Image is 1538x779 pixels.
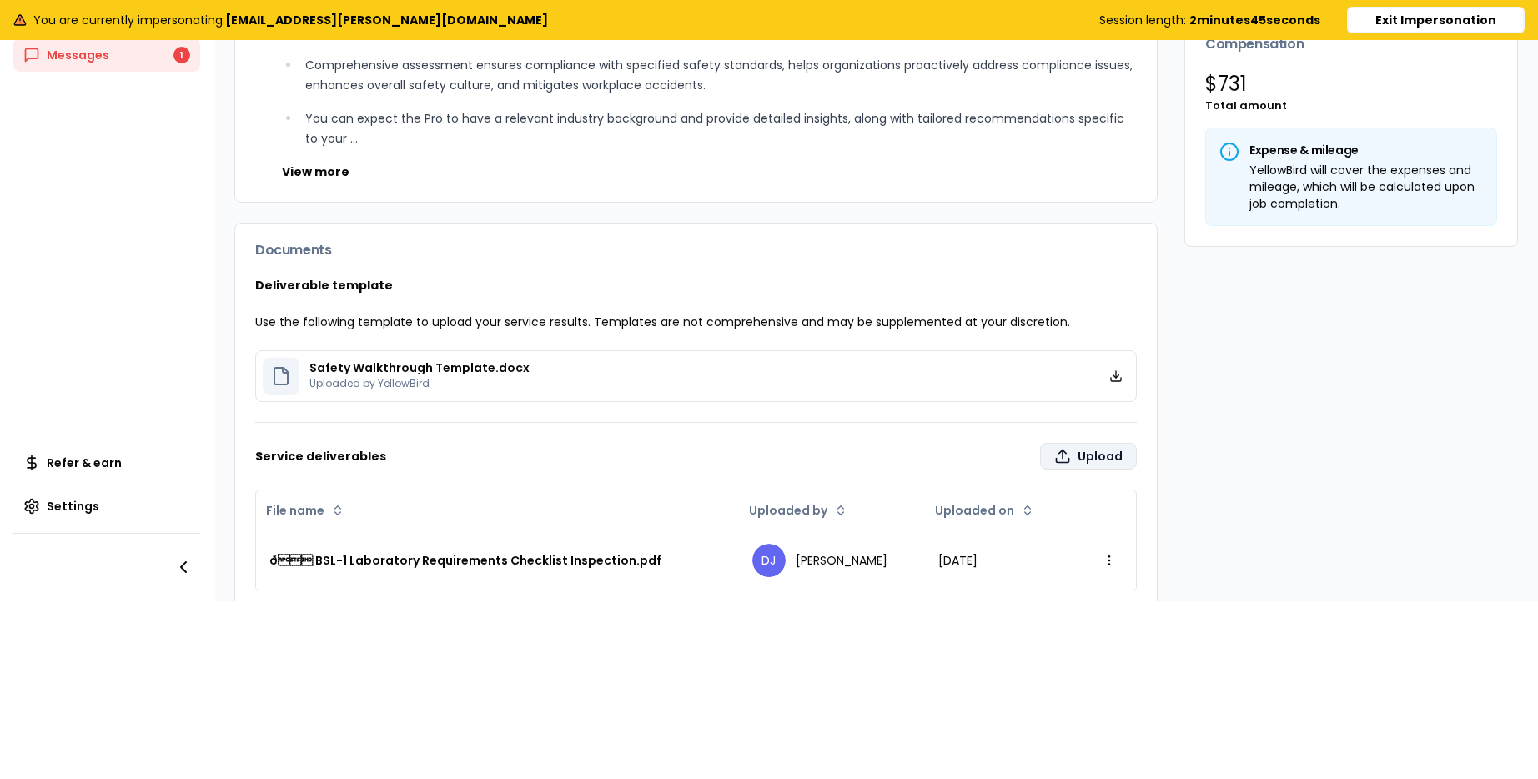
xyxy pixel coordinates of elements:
b: 2 minutes 45 seconds [1189,12,1320,28]
h5: Expense & mileage [1219,142,1483,158]
span: Uploaded by [749,502,827,519]
div: ð BSL-1 Laboratory Requirements Checklist Inspection.pdf [269,552,726,569]
a: Messages1 [13,38,200,72]
span: Refer & earn [47,455,122,471]
span: DJ [752,544,786,577]
div: [DATE] [938,552,1061,569]
p: Uploaded by YellowBird [309,377,530,390]
p: $ 731 [1205,71,1497,98]
button: View more [282,163,349,180]
div: YellowBird will cover the expenses and mileage, which will be calculated upon job completion. [1219,162,1483,212]
div: Session length: [1099,12,1320,28]
span: Messages [47,47,109,63]
a: Refer & earn [13,446,200,480]
h3: Documents [255,244,1137,257]
span: Uploaded on [935,502,1014,519]
h3: Compensation [1205,38,1497,51]
p: Safety Walkthrough Template.docx [309,362,530,374]
p: You can expect the Pro to have a relevant industry background and provide detailed insights, alon... [305,108,1137,148]
label: Upload [1040,443,1137,470]
span: [PERSON_NAME] [796,552,887,569]
p: Comprehensive assessment ensures compliance with specified safety standards, helps organizations ... [305,55,1137,95]
p: Total amount [1205,98,1497,114]
span: You are currently impersonating: [33,12,548,28]
h3: Service deliverables [255,443,1137,470]
span: File name [266,502,324,519]
button: Uploaded by [742,497,854,524]
h3: Deliverable template [255,277,1137,294]
a: Settings [13,490,200,523]
p: Use the following template to upload your service results. Templates are not comprehensive and ma... [255,314,1137,330]
b: [EMAIL_ADDRESS][PERSON_NAME][DOMAIN_NAME] [225,12,548,28]
button: Uploaded on [928,497,1041,524]
button: File name [259,497,351,524]
span: Settings [47,498,99,515]
div: 1 [173,47,190,63]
